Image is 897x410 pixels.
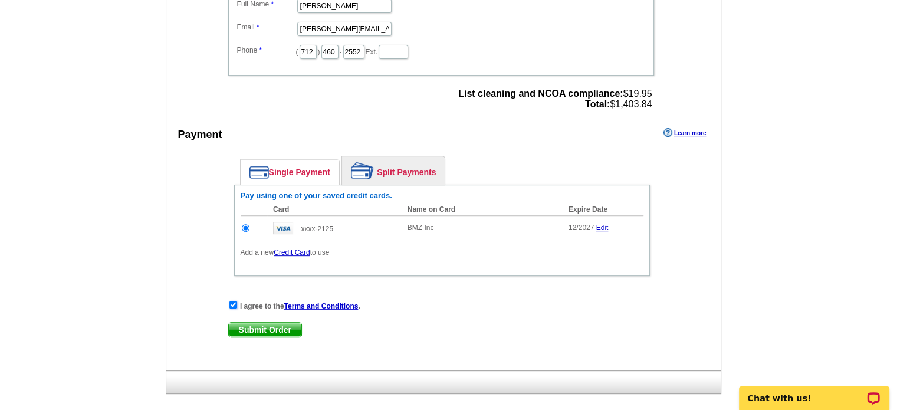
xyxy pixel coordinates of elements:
[284,302,359,310] a: Terms and Conditions
[663,128,706,137] a: Learn more
[458,88,652,110] span: $19.95 $1,403.84
[342,156,445,185] a: Split Payments
[229,323,301,337] span: Submit Order
[178,127,222,143] div: Payment
[274,248,310,257] a: Credit Card
[241,191,643,201] h6: Pay using one of your saved credit cards.
[237,45,296,55] label: Phone
[234,42,648,60] dd: ( ) - Ext.
[402,204,563,216] th: Name on Card
[458,88,623,99] strong: List cleaning and NCOA compliance:
[408,224,434,232] span: BMZ Inc
[585,99,610,109] strong: Total:
[351,162,374,179] img: split-payment.png
[563,204,643,216] th: Expire Date
[273,222,293,234] img: visa.gif
[731,373,897,410] iframe: LiveChat chat widget
[301,225,333,233] span: xxxx-2125
[240,302,360,310] strong: I agree to the .
[569,224,594,232] span: 12/2027
[249,166,269,179] img: single-payment.png
[596,224,609,232] a: Edit
[241,160,339,185] a: Single Payment
[267,204,402,216] th: Card
[237,22,296,32] label: Email
[241,247,643,258] p: Add a new to use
